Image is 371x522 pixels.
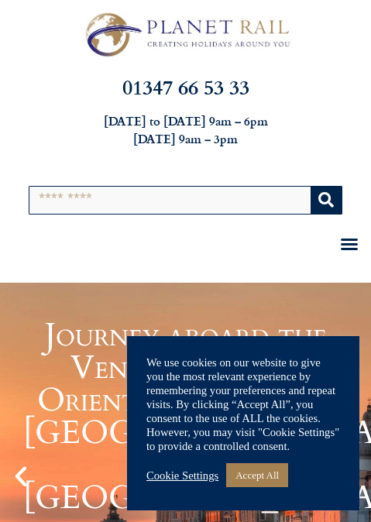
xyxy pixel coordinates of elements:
[146,355,340,453] div: We use cookies on our website to give you the most relevant experience by remembering your prefer...
[104,112,268,129] strong: [DATE] to [DATE] 9am – 6pm
[8,463,34,489] div: Previous slide
[133,130,238,147] strong: [DATE] 9am – 3pm
[146,469,218,483] a: Cookie Settings
[311,187,342,214] button: Search
[226,463,288,487] a: Accept All
[77,8,295,61] img: Planet Rail Train Holidays Logo
[23,319,348,514] h1: Journey aboard the Venice Simplon-Orient-Express from [GEOGRAPHIC_DATA] to [GEOGRAPHIC_DATA]
[122,71,249,101] a: 01347 66 53 33
[335,230,363,258] div: Menu Toggle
